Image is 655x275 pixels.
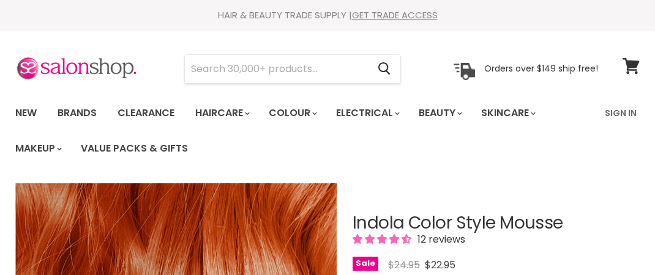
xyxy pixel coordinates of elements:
span: $22.95 [425,258,455,272]
input: Search [185,55,368,83]
a: GET TRADE ACCESS [352,9,438,21]
a: Value Packs & Gifts [72,136,197,161]
form: Product [184,54,401,84]
a: Haircare [186,100,257,126]
a: Brands [48,100,106,126]
a: Clearance [108,100,184,126]
p: Orders over $149 ship free! [484,63,598,74]
ul: Main menu [6,95,597,166]
span: Sale [353,257,378,271]
span: $24.95 [388,258,420,272]
a: New [6,100,46,126]
h1: Indola Color Style Mousse [353,214,640,233]
iframe: Gorgias live chat messenger [594,218,643,263]
a: Electrical [327,100,407,126]
span: 12 reviews [414,232,465,246]
a: Sign In [597,100,644,126]
a: Skincare [472,100,543,126]
a: Beauty [410,100,470,126]
button: Search [368,55,400,83]
a: Makeup [6,136,69,161]
span: 4.33 stars [353,232,414,246]
a: Colour [260,100,324,126]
